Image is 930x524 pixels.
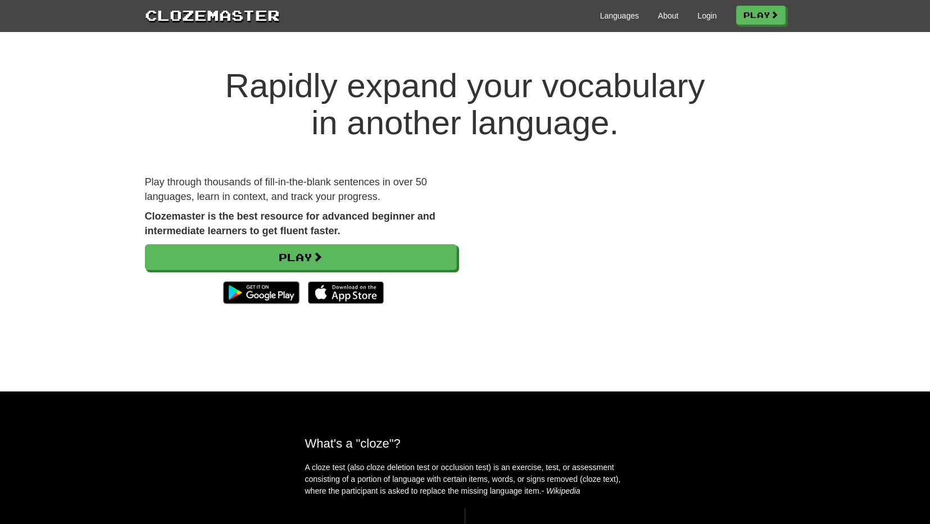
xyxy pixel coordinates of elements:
[217,276,305,309] img: Get it on Google Play
[600,10,639,21] a: Languages
[145,211,435,236] strong: Clozemaster is the best resource for advanced beginner and intermediate learners to get fluent fa...
[145,175,457,204] p: Play through thousands of fill-in-the-blank sentences in over 50 languages, learn in context, and...
[305,436,625,450] h2: What's a "cloze"?
[305,462,625,497] p: A cloze test (also cloze deletion test or occlusion test) is an exercise, test, or assessment con...
[697,10,716,21] a: Login
[542,486,580,495] em: - Wikipedia
[145,4,280,25] a: Clozemaster
[658,10,679,21] a: About
[145,244,457,270] a: Play
[736,6,786,25] a: Play
[308,281,384,304] img: Download_on_the_App_Store_Badge_US-UK_135x40-25178aeef6eb6b83b96f5f2d004eda3bffbb37122de64afbaef7...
